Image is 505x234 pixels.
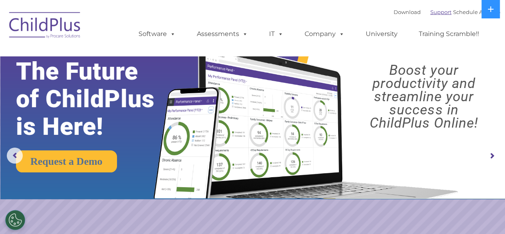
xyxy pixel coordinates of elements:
[394,9,500,15] font: |
[394,9,421,15] a: Download
[297,26,353,42] a: Company
[453,9,500,15] a: Schedule A Demo
[16,58,177,140] rs-layer: The Future of ChildPlus is Here!
[16,150,117,172] a: Request a Demo
[111,53,135,59] span: Last name
[430,9,452,15] a: Support
[411,26,487,42] a: Training Scramble!!
[111,86,145,92] span: Phone number
[349,64,499,130] rs-layer: Boost your productivity and streamline your success in ChildPlus Online!
[358,26,406,42] a: University
[5,210,25,230] button: Cookies Settings
[261,26,291,42] a: IT
[189,26,256,42] a: Assessments
[5,6,85,46] img: ChildPlus by Procare Solutions
[131,26,184,42] a: Software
